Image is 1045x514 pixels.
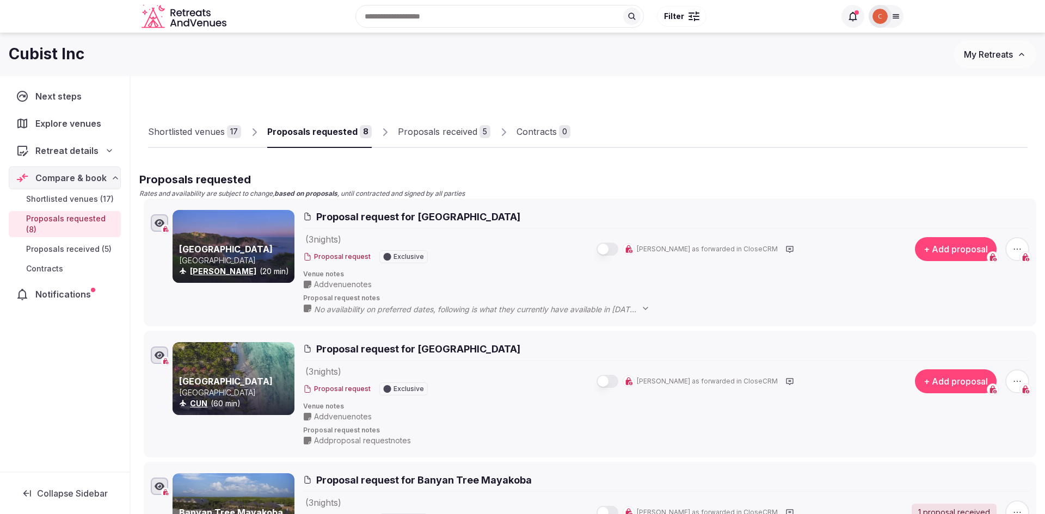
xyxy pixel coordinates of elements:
a: Shortlisted venues (17) [9,191,121,207]
div: 8 [360,125,372,138]
div: Shortlisted venues [148,125,225,138]
a: CUN [190,399,207,408]
span: [PERSON_NAME] as forwarded in CloseCRM [637,377,778,386]
div: Contracts [517,125,557,138]
a: Contracts0 [517,116,570,148]
button: + Add proposal [915,237,997,261]
button: Collapse Sidebar [9,481,121,505]
a: Next steps [9,85,121,108]
a: Explore venues [9,112,121,135]
a: Notifications [9,283,121,306]
span: Retreat details [35,144,99,157]
a: Visit the homepage [142,4,229,29]
div: Proposals received [398,125,477,138]
span: Filter [664,11,684,22]
a: Proposals requested8 [267,116,372,148]
span: Proposals requested (8) [26,213,116,235]
span: Contracts [26,263,63,274]
a: [GEOGRAPHIC_DATA] [179,376,273,387]
h1: Cubist Inc [9,44,84,65]
a: Proposals received5 [398,116,490,148]
div: Proposals requested [267,125,358,138]
span: Explore venues [35,117,106,130]
span: Proposal request notes [303,294,1029,303]
span: Add venue notes [314,411,372,422]
svg: Retreats and Venues company logo [142,4,229,29]
div: 17 [227,125,241,138]
button: CUN [190,398,207,409]
button: Filter [657,6,706,27]
span: Add proposal request notes [314,435,411,446]
a: [GEOGRAPHIC_DATA] [179,244,273,255]
button: [PERSON_NAME] [190,266,256,277]
span: ( 3 night s ) [305,234,341,245]
button: Proposal request [303,385,371,394]
span: Compare & book [35,171,107,184]
span: Venue notes [303,270,1029,279]
span: Add venue notes [314,279,372,290]
img: Catalina [872,9,888,24]
span: Proposal request for Banyan Tree Mayakoba [316,473,532,487]
p: Rates and availability are subject to change, , until contracted and signed by all parties [139,189,1036,199]
button: Proposal request [303,252,371,262]
span: No availability on preferred dates, following is what they currently have available in [DATE]: - ... [314,304,661,315]
span: Proposals received (5) [26,244,112,255]
span: Venue notes [303,402,1029,411]
span: Exclusive [394,386,424,392]
strong: based on proposals [274,189,337,197]
button: My Retreats [954,41,1036,68]
a: Proposals requested (8) [9,211,121,237]
span: Proposal request for [GEOGRAPHIC_DATA] [316,342,520,356]
span: [PERSON_NAME] as forwarded in CloseCRM [637,245,778,254]
div: 5 [480,125,490,138]
span: Collapse Sidebar [37,488,108,499]
a: Shortlisted venues17 [148,116,241,148]
span: Proposal request for [GEOGRAPHIC_DATA] [316,210,520,224]
button: + Add proposal [915,369,997,393]
span: My Retreats [964,49,1013,60]
a: Proposals received (5) [9,241,121,257]
span: Shortlisted venues (17) [26,194,114,205]
span: Notifications [35,288,95,301]
a: Contracts [9,261,121,276]
span: Next steps [35,90,86,103]
p: [GEOGRAPHIC_DATA] [179,387,292,398]
div: 0 [559,125,570,138]
span: ( 3 night s ) [305,366,341,377]
p: [GEOGRAPHIC_DATA] [179,255,292,266]
div: (20 min) [179,266,292,277]
a: [PERSON_NAME] [190,267,256,276]
span: ( 3 night s ) [305,497,341,508]
h2: Proposals requested [139,172,1036,187]
span: Exclusive [394,253,424,260]
span: Proposal request notes [303,426,1029,435]
div: (60 min) [179,398,292,409]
